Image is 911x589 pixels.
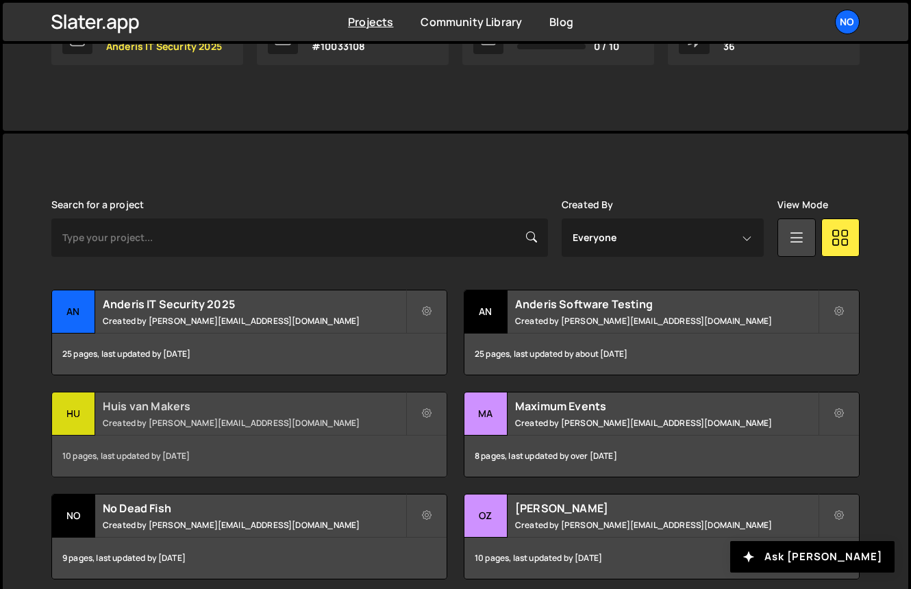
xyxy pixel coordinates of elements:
label: Created By [562,199,614,210]
h2: [PERSON_NAME] [515,501,818,516]
button: Ask [PERSON_NAME] [730,541,895,573]
label: Search for a project [51,199,144,210]
div: An [52,290,95,334]
small: Created by [PERSON_NAME][EMAIL_ADDRESS][DOMAIN_NAME] [103,417,405,429]
div: OZ [464,494,508,538]
h2: Maximum Events [515,399,818,414]
div: Ma [464,392,508,436]
small: Created by [PERSON_NAME][EMAIL_ADDRESS][DOMAIN_NAME] [103,519,405,531]
span: 0 / 10 [594,41,619,52]
a: Community Library [421,14,522,29]
div: 25 pages, last updated by [DATE] [52,334,447,375]
div: 8 pages, last updated by over [DATE] [464,436,859,477]
a: No [835,10,860,34]
h2: Anderis IT Security 2025 [103,297,405,312]
a: No No Dead Fish Created by [PERSON_NAME][EMAIL_ADDRESS][DOMAIN_NAME] 9 pages, last updated by [DATE] [51,494,447,579]
p: Anderis IT Security 2025 [106,41,222,52]
input: Type your project... [51,218,548,257]
p: 36 [723,41,789,52]
div: 10 pages, last updated by [DATE] [52,436,447,477]
div: 9 pages, last updated by [DATE] [52,538,447,579]
small: Created by [PERSON_NAME][EMAIL_ADDRESS][DOMAIN_NAME] [515,519,818,531]
h2: Huis van Makers [103,399,405,414]
a: Projects [348,14,393,29]
h2: Anderis Software Testing [515,297,818,312]
div: An [464,290,508,334]
a: An Anderis Software Testing Created by [PERSON_NAME][EMAIL_ADDRESS][DOMAIN_NAME] 25 pages, last u... [464,290,860,375]
div: 25 pages, last updated by about [DATE] [464,334,859,375]
small: Created by [PERSON_NAME][EMAIL_ADDRESS][DOMAIN_NAME] [515,315,818,327]
small: Created by [PERSON_NAME][EMAIL_ADDRESS][DOMAIN_NAME] [515,417,818,429]
h2: No Dead Fish [103,501,405,516]
div: No [52,494,95,538]
a: Hu Huis van Makers Created by [PERSON_NAME][EMAIL_ADDRESS][DOMAIN_NAME] 10 pages, last updated by... [51,392,447,477]
div: 10 pages, last updated by [DATE] [464,538,859,579]
a: Blog [549,14,573,29]
p: #10033108 [312,41,365,52]
a: An Anderis IT Security 2025 Created by [PERSON_NAME][EMAIL_ADDRESS][DOMAIN_NAME] 25 pages, last u... [51,290,447,375]
a: Ma Maximum Events Created by [PERSON_NAME][EMAIL_ADDRESS][DOMAIN_NAME] 8 pages, last updated by o... [464,392,860,477]
div: Hu [52,392,95,436]
a: OZ [PERSON_NAME] Created by [PERSON_NAME][EMAIL_ADDRESS][DOMAIN_NAME] 10 pages, last updated by [... [464,494,860,579]
label: View Mode [777,199,828,210]
small: Created by [PERSON_NAME][EMAIL_ADDRESS][DOMAIN_NAME] [103,315,405,327]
